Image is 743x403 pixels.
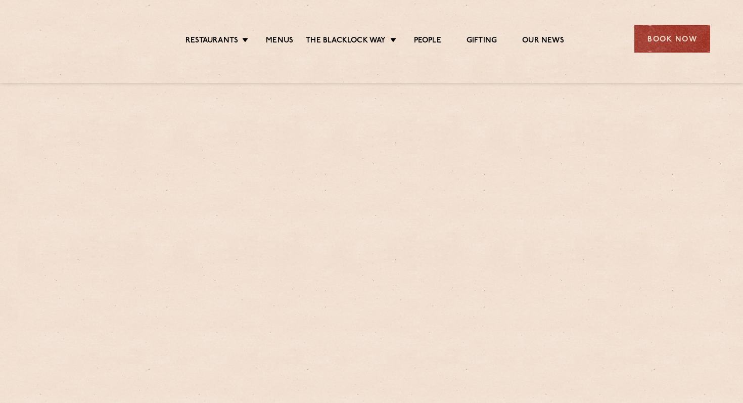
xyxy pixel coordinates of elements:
a: Menus [266,36,293,47]
a: Our News [522,36,564,47]
a: The Blacklock Way [306,36,386,47]
a: Gifting [467,36,497,47]
img: svg%3E [33,10,120,68]
a: Restaurants [185,36,238,47]
a: People [414,36,441,47]
div: Book Now [634,25,710,53]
